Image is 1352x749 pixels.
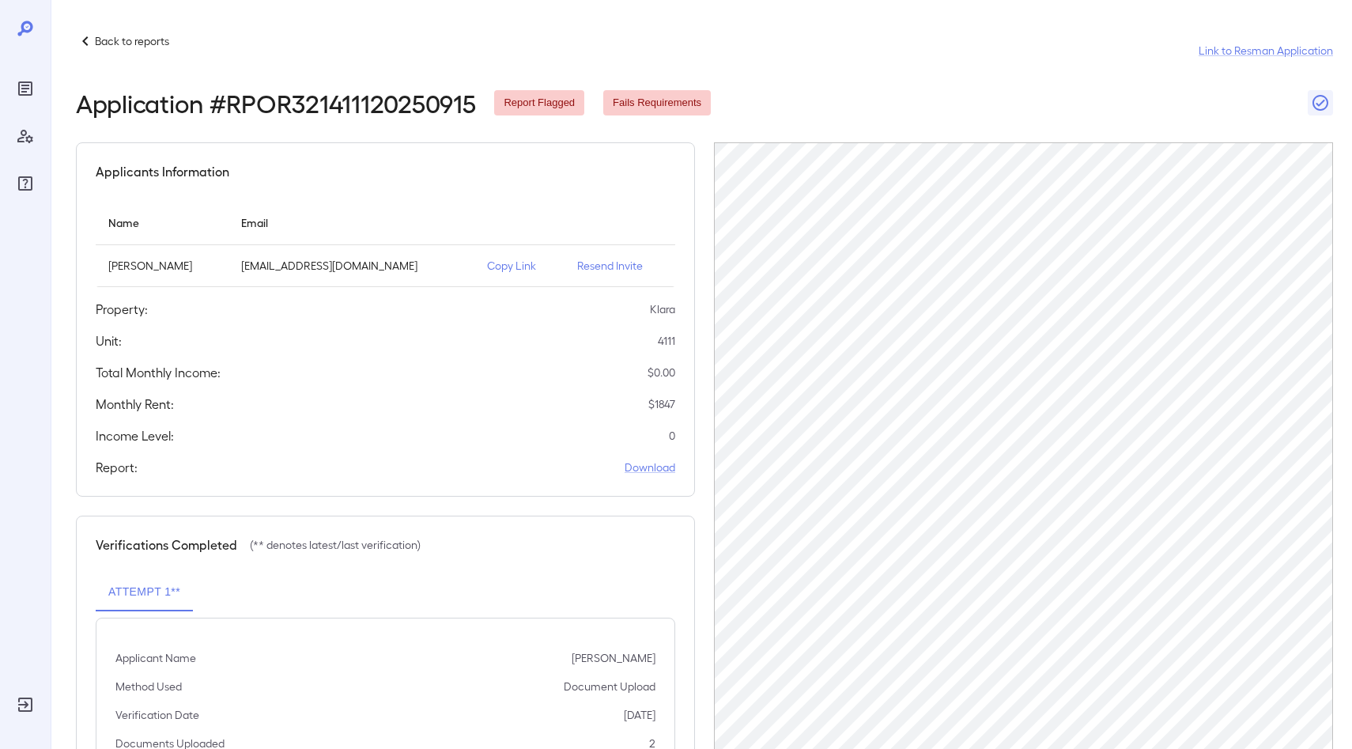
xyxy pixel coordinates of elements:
p: $ 1847 [648,396,675,412]
p: (** denotes latest/last verification) [250,537,421,553]
p: 4111 [658,333,675,349]
p: Verification Date [115,707,199,723]
h5: Unit: [96,331,122,350]
p: Document Upload [564,679,655,694]
div: FAQ [13,171,38,196]
a: Link to Resman Application [1199,43,1333,59]
div: Log Out [13,692,38,717]
button: Attempt 1** [96,573,193,611]
h5: Total Monthly Income: [96,363,221,382]
span: Fails Requirements [603,96,711,111]
h5: Report: [96,458,138,477]
h2: Application # RPOR321411120250915 [76,89,475,117]
p: Method Used [115,679,182,694]
table: simple table [96,200,675,287]
h5: Property: [96,300,148,319]
div: Reports [13,76,38,101]
h5: Verifications Completed [96,535,237,554]
h5: Applicants Information [96,162,229,181]
p: Klara [650,301,675,317]
p: Copy Link [487,258,552,274]
th: Email [228,200,474,245]
p: 0 [669,428,675,444]
p: [DATE] [624,707,655,723]
span: Report Flagged [494,96,584,111]
p: [PERSON_NAME] [108,258,216,274]
h5: Monthly Rent: [96,395,174,414]
h5: Income Level: [96,426,174,445]
button: Close Report [1308,90,1333,115]
a: Download [625,460,675,475]
p: Applicant Name [115,650,196,666]
p: Back to reports [95,33,169,49]
th: Name [96,200,228,245]
p: [EMAIL_ADDRESS][DOMAIN_NAME] [241,258,461,274]
p: [PERSON_NAME] [572,650,655,666]
p: $ 0.00 [648,365,675,380]
div: Manage Users [13,123,38,149]
p: Resend Invite [577,258,663,274]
